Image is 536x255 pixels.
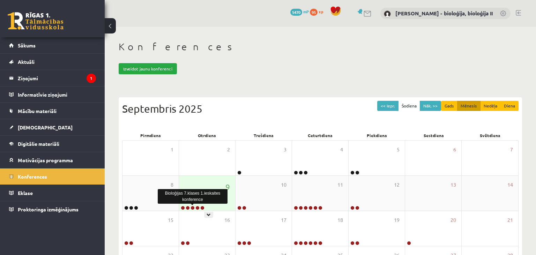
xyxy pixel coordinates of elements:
[303,9,309,14] span: mP
[377,101,399,111] button: << Iepr.
[384,10,391,17] img: Elza Saulīte - bioloģija, bioloģija II
[507,216,513,224] span: 21
[18,108,57,114] span: Mācību materiāli
[171,181,173,189] span: 8
[500,101,519,111] button: Diena
[420,101,441,111] button: Nāk. >>
[9,201,96,217] a: Proktoringa izmēģinājums
[119,41,522,53] h1: Konferences
[337,181,343,189] span: 11
[284,146,286,153] span: 3
[290,9,302,16] span: 5470
[18,157,73,163] span: Motivācijas programma
[405,130,462,140] div: Sestdiena
[179,130,235,140] div: Otrdiena
[507,181,513,189] span: 14
[9,152,96,168] a: Motivācijas programma
[18,141,59,147] span: Digitālie materiāli
[227,146,230,153] span: 2
[236,130,292,140] div: Trešdiena
[451,181,456,189] span: 13
[9,119,96,135] a: [DEMOGRAPHIC_DATA]
[18,206,79,212] span: Proktoringa izmēģinājums
[510,146,513,153] span: 7
[451,216,456,224] span: 20
[171,146,173,153] span: 1
[18,124,73,130] span: [DEMOGRAPHIC_DATA]
[87,74,96,83] i: 1
[225,181,230,193] span: 9
[18,59,35,65] span: Aktuāli
[168,216,173,224] span: 15
[18,70,96,86] legend: Ziņojumi
[398,101,420,111] button: Šodiena
[18,190,33,196] span: Eklase
[9,70,96,86] a: Ziņojumi1
[9,54,96,70] a: Aktuāli
[394,181,400,189] span: 12
[462,130,519,140] div: Svētdiena
[340,146,343,153] span: 4
[9,168,96,185] a: Konferences
[18,42,36,48] span: Sākums
[394,216,400,224] span: 19
[9,37,96,53] a: Sākums
[337,216,343,224] span: 18
[9,87,96,103] a: Informatīvie ziņojumi
[9,103,96,119] a: Mācību materiāli
[18,87,96,103] legend: Informatīvie ziņojumi
[9,185,96,201] a: Eklase
[310,9,318,16] span: 95
[281,216,286,224] span: 17
[319,9,323,14] span: xp
[224,216,230,224] span: 16
[310,9,327,14] a: 95 xp
[453,146,456,153] span: 6
[457,101,481,111] button: Mēnesis
[119,63,177,74] a: Izveidot jaunu konferenci
[281,181,286,189] span: 10
[122,101,519,117] div: Septembris 2025
[480,101,501,111] button: Nedēļa
[395,10,493,17] a: [PERSON_NAME] - bioloģija, bioloģija II
[8,12,64,30] a: Rīgas 1. Tālmācības vidusskola
[290,9,309,14] a: 5470 mP
[122,130,179,140] div: Pirmdiena
[397,146,400,153] span: 5
[18,173,47,180] span: Konferences
[292,130,349,140] div: Ceturtdiena
[349,130,405,140] div: Piekdiena
[9,136,96,152] a: Digitālie materiāli
[158,189,228,204] div: Bioloģijas 7.klases 1.ieskaites konference
[441,101,457,111] button: Gads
